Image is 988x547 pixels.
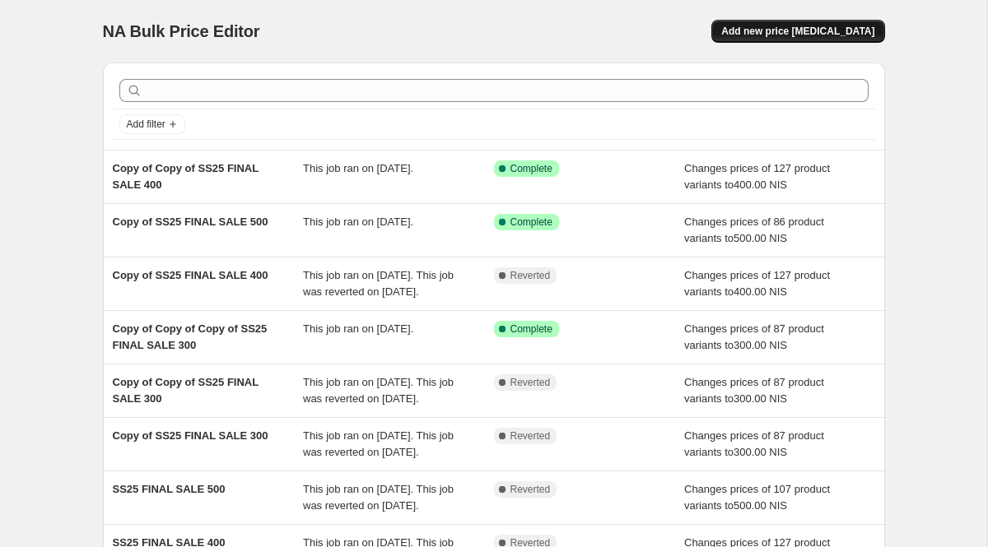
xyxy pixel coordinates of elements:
span: Copy of SS25 FINAL SALE 400 [113,269,268,281]
button: Add new price [MEDICAL_DATA] [711,20,884,43]
span: 300.00 NIS [734,392,787,405]
span: Changes prices of 107 product variants to [684,483,830,512]
span: This job ran on [DATE]. [303,162,413,174]
span: 400.00 NIS [734,178,787,191]
span: Reverted [510,429,551,443]
span: This job ran on [DATE]. This job was reverted on [DATE]. [303,269,454,298]
button: Add filter [119,114,185,134]
span: This job ran on [DATE]. [303,322,413,335]
span: This job ran on [DATE]. [303,216,413,228]
span: Changes prices of 87 product variants to [684,376,824,405]
span: Complete [510,162,552,175]
span: 500.00 NIS [734,499,787,512]
span: 300.00 NIS [734,446,787,458]
span: Changes prices of 127 product variants to [684,269,830,298]
span: Reverted [510,376,551,389]
span: Copy of Copy of SS25 FINAL SALE 300 [113,376,259,405]
span: 300.00 NIS [734,339,787,351]
span: This job ran on [DATE]. This job was reverted on [DATE]. [303,483,454,512]
span: Copy of Copy of Copy of SS25 FINAL SALE 300 [113,322,268,351]
span: Reverted [510,269,551,282]
span: Copy of SS25 FINAL SALE 500 [113,216,268,228]
span: Changes prices of 86 product variants to [684,216,824,244]
span: Copy of Copy of SS25 FINAL SALE 400 [113,162,259,191]
span: SS25 FINAL SALE 500 [113,483,226,495]
span: Changes prices of 87 product variants to [684,322,824,351]
span: Copy of SS25 FINAL SALE 300 [113,429,268,442]
span: This job ran on [DATE]. This job was reverted on [DATE]. [303,429,454,458]
span: Changes prices of 87 product variants to [684,429,824,458]
span: Add filter [127,118,165,131]
span: Complete [510,322,552,336]
span: 400.00 NIS [734,285,787,298]
span: Changes prices of 127 product variants to [684,162,830,191]
span: NA Bulk Price Editor [103,22,260,40]
span: Complete [510,216,552,229]
span: Reverted [510,483,551,496]
span: This job ran on [DATE]. This job was reverted on [DATE]. [303,376,454,405]
span: Add new price [MEDICAL_DATA] [721,25,874,38]
span: 500.00 NIS [734,232,787,244]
